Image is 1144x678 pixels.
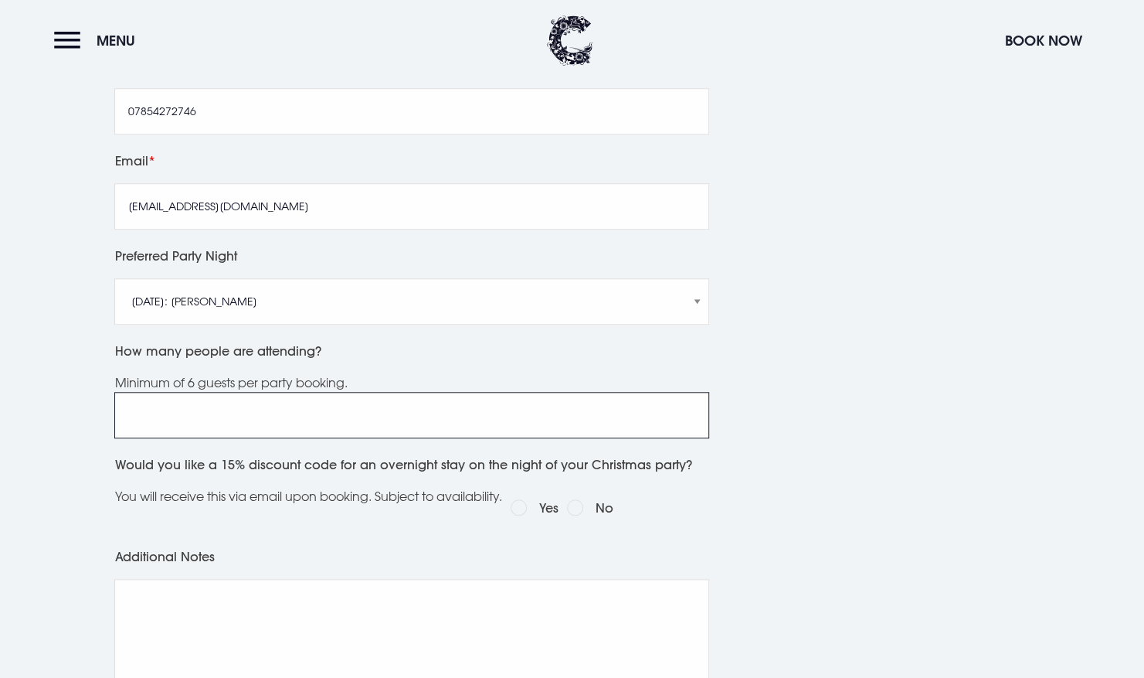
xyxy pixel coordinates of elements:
[997,24,1090,57] button: Book Now
[54,24,143,57] button: Menu
[114,150,709,172] label: Email
[595,497,613,519] label: No
[114,546,709,567] label: Additional Notes
[547,15,593,66] img: Clandeboye Lodge
[114,454,709,475] label: Would you like a 15% discount code for an overnight stay on the night of your Christmas party?
[538,497,558,519] label: Yes
[114,485,501,508] p: You will receive this via email upon booking. Subject to availability.
[97,32,135,49] span: Menu
[114,340,709,362] label: How many people are attending?
[114,373,709,392] div: Minimum of 6 guests per party booking.
[114,245,709,267] label: Preferred Party Night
